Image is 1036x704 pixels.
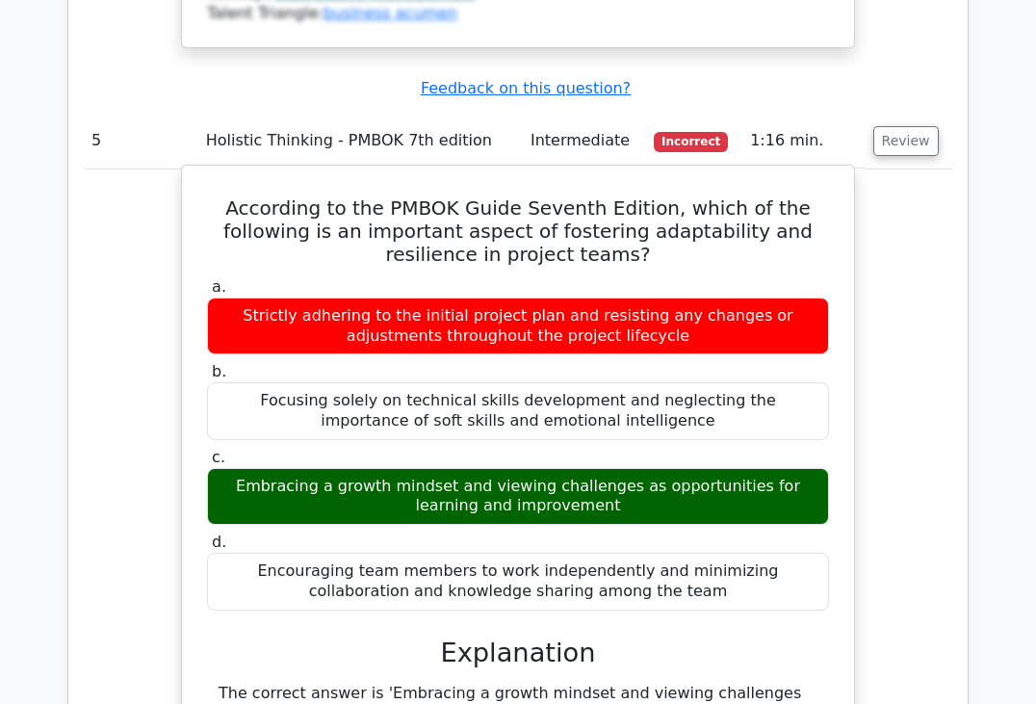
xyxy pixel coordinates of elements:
[207,553,829,611] div: Encouraging team members to work independently and minimizing collaboration and knowledge sharing...
[742,114,865,169] td: 1:16 min.
[212,448,225,466] span: c.
[421,79,631,97] a: Feedback on this question?
[873,126,939,156] button: Review
[207,382,829,440] div: Focusing solely on technical skills development and neglecting the importance of soft skills and ...
[212,533,226,551] span: d.
[324,4,457,22] a: business acumen
[84,114,198,169] td: 5
[207,468,829,526] div: Embracing a growth mindset and viewing challenges as opportunities for learning and improvement
[207,298,829,355] div: Strictly adhering to the initial project plan and resisting any changes or adjustments throughout...
[205,196,831,266] h5: According to the PMBOK Guide Seventh Edition, which of the following is an important aspect of fo...
[212,362,226,380] span: b.
[523,114,646,169] td: Intermediate
[219,638,817,669] h3: Explanation
[212,277,226,296] span: a.
[198,114,523,169] td: Holistic Thinking - PMBOK 7th edition
[654,132,728,151] span: Incorrect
